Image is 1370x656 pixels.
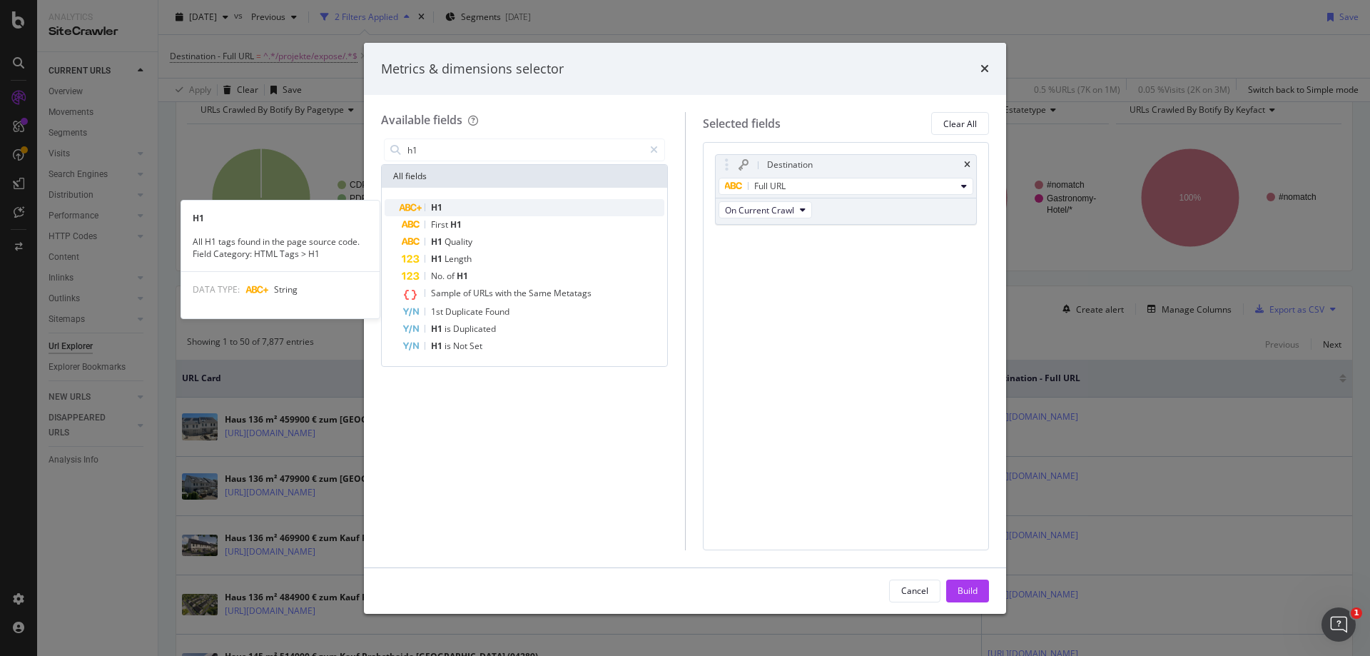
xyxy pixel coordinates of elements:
[473,287,495,299] span: URLs
[431,270,447,282] span: No.
[445,236,472,248] span: Quality
[382,165,667,188] div: All fields
[445,306,485,318] span: Duplicate
[381,112,462,128] div: Available fields
[445,340,453,352] span: is
[181,236,380,260] div: All H1 tags found in the page source code. Field Category: HTML Tags > H1
[980,60,989,79] div: times
[514,287,529,299] span: the
[445,323,453,335] span: is
[964,161,970,169] div: times
[431,323,445,335] span: H1
[431,306,445,318] span: 1st
[554,287,592,299] span: Metatags
[703,116,781,132] div: Selected fields
[431,253,445,265] span: H1
[901,585,928,597] div: Cancel
[381,60,564,79] div: Metrics & dimensions selector
[447,270,457,282] span: of
[470,340,482,352] span: Set
[725,204,794,216] span: On Current Crawl
[754,180,786,192] span: Full URL
[1351,607,1362,619] span: 1
[958,585,978,597] div: Build
[463,287,473,299] span: of
[767,158,813,172] div: Destination
[453,340,470,352] span: Not
[431,340,445,352] span: H1
[719,201,812,218] button: On Current Crawl
[181,212,380,224] div: H1
[453,323,496,335] span: Duplicated
[931,112,989,135] button: Clear All
[715,154,978,225] div: DestinationtimesFull URLOn Current Crawl
[450,218,462,231] span: H1
[364,43,1006,614] div: modal
[431,218,450,231] span: First
[889,580,940,602] button: Cancel
[431,201,442,213] span: H1
[946,580,989,602] button: Build
[431,287,463,299] span: Sample
[495,287,514,299] span: with
[719,178,974,195] button: Full URL
[457,270,468,282] span: H1
[431,236,445,248] span: H1
[406,139,644,161] input: Search by field name
[529,287,554,299] span: Same
[943,118,977,130] div: Clear All
[445,253,472,265] span: Length
[485,306,509,318] span: Found
[1321,607,1356,642] iframe: Intercom live chat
